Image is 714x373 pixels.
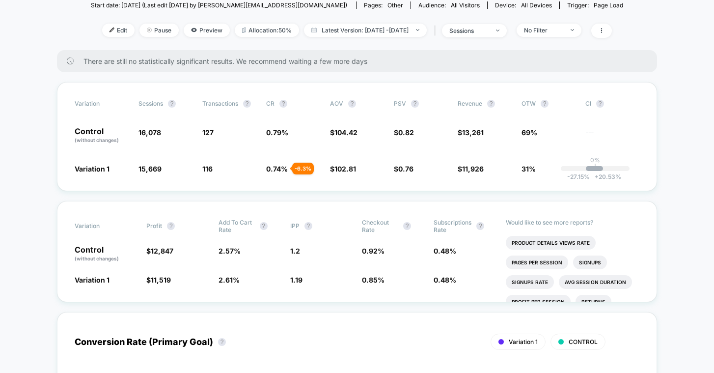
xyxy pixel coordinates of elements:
span: 16,078 [138,128,161,137]
span: AOV [330,100,343,107]
span: 0.92 % [362,247,384,255]
span: all devices [521,1,552,9]
button: ? [168,100,176,108]
div: Trigger: [567,1,623,9]
li: Profit Per Session [506,295,571,309]
span: 0.48 % [434,276,456,284]
span: Preview [184,24,230,37]
span: $ [330,128,357,137]
img: rebalance [242,28,246,33]
span: Start date: [DATE] (Last edit [DATE] by [PERSON_NAME][EMAIL_ADDRESS][DOMAIN_NAME]) [91,1,347,9]
button: ? [403,222,411,230]
li: Pages Per Session [506,256,568,269]
button: ? [218,338,226,346]
p: Control [75,127,129,144]
div: sessions [449,27,489,34]
span: CI [585,100,639,108]
span: 0.82 [398,128,414,137]
span: 116 [202,165,213,173]
span: (without changes) [75,137,119,143]
span: 31% [522,165,536,173]
span: + [595,173,599,180]
span: 15,669 [138,165,162,173]
span: 102.81 [334,165,356,173]
li: Product Details Views Rate [506,236,596,250]
span: Checkout Rate [362,219,398,233]
img: calendar [311,28,317,32]
p: 0% [590,156,600,164]
li: Returns [576,295,611,309]
div: Audience: [418,1,480,9]
div: No Filter [524,27,563,34]
span: IPP [290,222,300,230]
button: ? [476,222,484,230]
span: 0.85 % [362,276,384,284]
span: Allocation: 50% [235,24,299,37]
button: ? [411,100,419,108]
span: --- [585,130,639,144]
li: Signups [573,256,607,269]
span: 104.42 [334,128,357,137]
span: Sessions [138,100,163,107]
span: Variation 1 [75,276,110,284]
span: 0.79 % [266,128,288,137]
span: 13,261 [462,128,484,137]
p: Would like to see more reports? [506,219,640,226]
span: Variation 1 [509,338,538,345]
span: 20.53 % [590,173,621,180]
span: Variation [75,100,129,108]
span: 0.74 % [266,165,288,173]
span: 0.76 [398,165,413,173]
span: Pause [139,24,179,37]
span: Page Load [594,1,623,9]
span: $ [458,165,484,173]
span: CR [266,100,275,107]
span: Device: [487,1,559,9]
button: ? [167,222,175,230]
span: $ [330,165,356,173]
button: ? [487,100,495,108]
button: ? [596,100,604,108]
span: All Visitors [451,1,480,9]
img: end [416,29,419,31]
span: -27.15 % [567,173,590,180]
span: Revenue [458,100,482,107]
div: Pages: [364,1,403,9]
span: OTW [522,100,576,108]
span: other [387,1,403,9]
li: Avg Session Duration [559,275,632,289]
button: ? [279,100,287,108]
button: ? [541,100,549,108]
div: - 6.3 % [292,163,314,174]
span: Transactions [202,100,238,107]
span: 69% [522,128,537,137]
span: Edit [102,24,135,37]
span: Variation 1 [75,165,110,173]
li: Signups Rate [506,275,554,289]
span: 127 [202,128,214,137]
span: (without changes) [75,256,119,261]
button: ? [260,222,268,230]
img: end [147,28,152,32]
span: 2.61 % [219,276,240,284]
span: 1.2 [290,247,300,255]
span: There are still no statistically significant results. We recommend waiting a few more days [83,57,637,65]
span: 1.19 [290,276,302,284]
span: $ [146,276,171,284]
span: Latest Version: [DATE] - [DATE] [304,24,427,37]
span: $ [394,165,413,173]
button: ? [304,222,312,230]
span: Variation [75,219,129,233]
span: 0.48 % [434,247,456,255]
span: Profit [146,222,162,230]
img: end [571,29,574,31]
span: 11,926 [462,165,484,173]
span: $ [146,247,173,255]
span: Subscriptions Rate [434,219,471,233]
img: edit [110,28,114,32]
img: end [496,29,499,31]
span: | [432,24,442,38]
span: 2.57 % [219,247,241,255]
p: | [594,164,596,171]
span: PSV [394,100,406,107]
